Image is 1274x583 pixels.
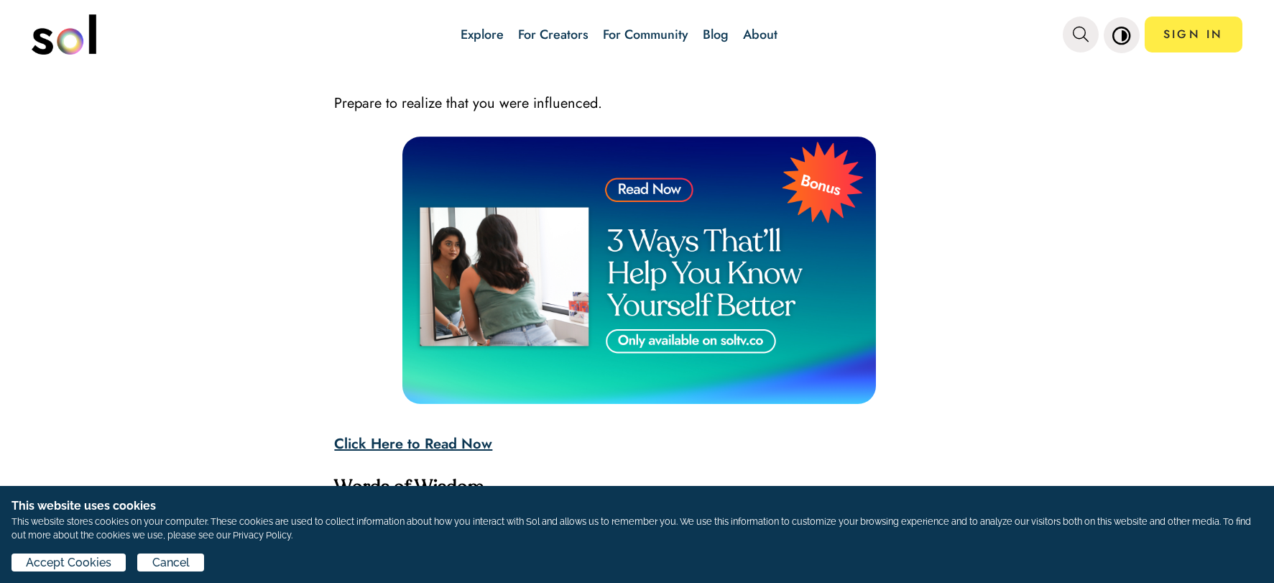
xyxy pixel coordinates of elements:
[32,9,1242,60] nav: main navigation
[461,25,504,44] a: Explore
[152,554,190,571] span: Cancel
[26,554,111,571] span: Accept Cookies
[11,497,1263,515] h1: This website uses cookies
[402,137,877,403] img: 1753978094281-3%20Ways%20That%E2%80%99ll%20Help%20You%20Know%20Yourself%20Better.png
[334,479,484,497] strong: Words of Wisdom
[703,25,729,44] a: Blog
[518,25,588,44] a: For Creators
[334,433,492,454] a: Click Here to Read Now
[11,515,1263,542] p: This website stores cookies on your computer. These cookies are used to collect information about...
[603,25,688,44] a: For Community
[32,14,96,55] img: logo
[137,554,203,571] button: Cancel
[743,25,777,44] a: About
[1145,17,1242,52] a: SIGN IN
[334,93,602,114] span: Prepare to realize that you were influenced.
[11,554,126,571] button: Accept Cookies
